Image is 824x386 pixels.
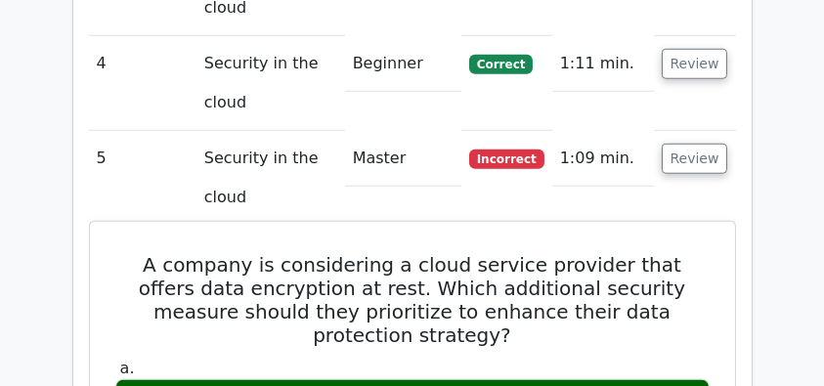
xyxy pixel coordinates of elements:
span: Correct [469,55,533,74]
td: Beginner [345,36,461,92]
td: 1:09 min. [552,131,654,187]
td: 4 [89,36,196,131]
button: Review [662,144,728,174]
td: 5 [89,131,196,226]
td: Security in the cloud [196,36,345,131]
td: 1:11 min. [552,36,654,92]
span: Incorrect [469,150,544,169]
h5: A company is considering a cloud service provider that offers data encryption at rest. Which addi... [113,253,712,347]
button: Review [662,49,728,79]
td: Security in the cloud [196,131,345,226]
span: a. [120,359,135,377]
td: Master [345,131,461,187]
